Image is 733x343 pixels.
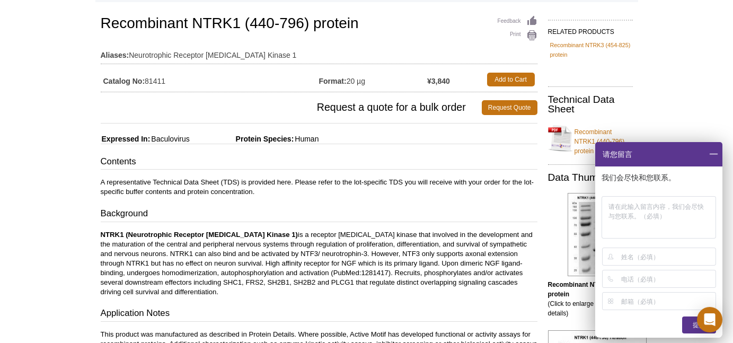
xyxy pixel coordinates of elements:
[319,70,428,89] td: 20 µg
[482,100,537,115] a: Request Quote
[101,15,537,33] h1: Recombinant NTRK1 (440-796) protein
[294,135,319,143] span: Human
[621,293,714,310] input: 邮箱（必填）
[101,207,537,222] h3: Background
[101,155,537,170] h3: Contents
[548,95,633,114] h2: Technical Data Sheet
[498,30,537,41] a: Print
[427,76,450,86] strong: ¥3,840
[150,135,189,143] span: Baculovirus
[548,173,633,182] h2: Data Thumbnails
[101,230,537,297] p: is a receptor [MEDICAL_DATA] kinase that involved in the development and the maturation of the ce...
[101,178,537,197] p: A representative Technical Data Sheet (TDS) is provided here. Please refer to the lot-specific TD...
[568,193,613,276] img: Recombinant NTRK1 protein
[498,15,537,27] a: Feedback
[548,281,611,298] b: Recombinant NTRK1 protein
[487,73,535,86] a: Add to Cart
[548,280,633,318] p: (Click to enlarge and view details)
[548,121,633,156] a: Recombinant NTRK1 (440-796) protein
[101,307,537,322] h3: Application Notes
[103,76,145,86] strong: Catalog No:
[319,76,347,86] strong: Format:
[101,70,319,89] td: 81411
[621,248,714,265] input: 姓名（必填）
[101,231,298,239] strong: NTRK1 (Neurotrophic Receptor [MEDICAL_DATA] Kinase 1)
[101,135,151,143] span: Expressed In:
[192,135,294,143] span: Protein Species:
[101,44,537,61] td: Neurotrophic Receptor [MEDICAL_DATA] Kinase 1
[602,142,632,166] span: 请您留言
[602,173,718,182] p: 我们会尽快和您联系。
[550,40,631,59] a: Recombinant NTRK3 (454-825) protein
[101,50,129,60] strong: Aliases:
[682,316,716,333] div: 提交
[621,270,714,287] input: 电话（必填）
[548,20,633,39] h2: RELATED PRODUCTS
[697,307,722,332] div: Open Intercom Messenger
[101,100,482,115] span: Request a quote for a bulk order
